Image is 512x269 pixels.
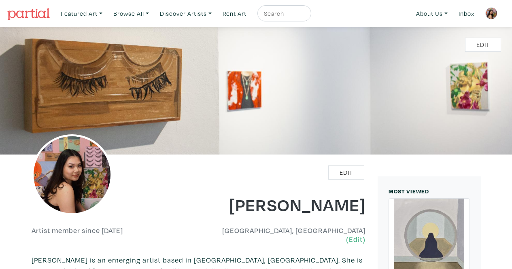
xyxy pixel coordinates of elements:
a: Browse All [110,5,153,22]
a: Edit [328,165,364,180]
a: Featured Art [57,5,106,22]
img: phpThumb.php [485,7,497,19]
img: phpThumb.php [32,134,113,215]
a: Rent Art [219,5,250,22]
a: Inbox [455,5,478,22]
input: Search [263,8,304,19]
small: MOST VIEWED [389,187,429,195]
a: About Us [412,5,451,22]
h6: [GEOGRAPHIC_DATA], [GEOGRAPHIC_DATA] [204,226,365,244]
a: (Edit) [346,235,365,244]
a: Discover Artists [156,5,215,22]
h1: [PERSON_NAME] [204,193,365,215]
h6: Artist member since [DATE] [32,226,123,235]
a: Edit [465,38,501,52]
